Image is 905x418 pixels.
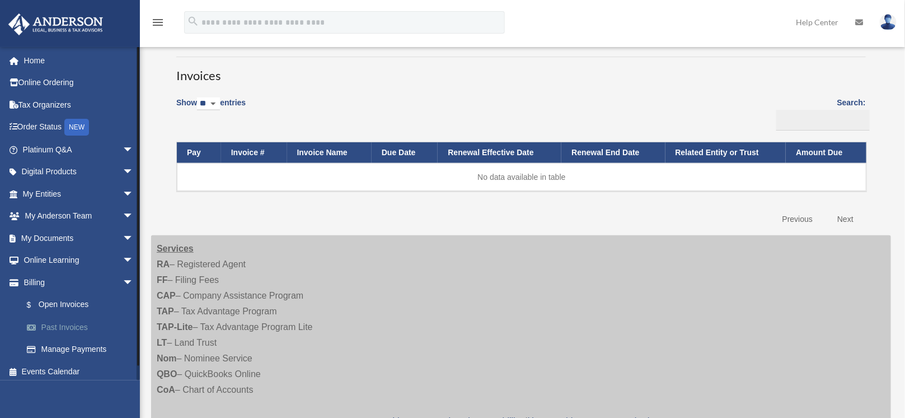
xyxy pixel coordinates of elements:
a: Online Learningarrow_drop_down [8,249,151,272]
strong: QBO [157,369,177,379]
i: menu [151,16,165,29]
a: Billingarrow_drop_down [8,271,151,294]
div: NEW [64,119,89,136]
strong: RA [157,259,170,269]
a: Next [829,208,862,231]
th: Invoice #: activate to sort column ascending [221,142,287,163]
a: Order StatusNEW [8,116,151,139]
a: My Anderson Teamarrow_drop_down [8,205,151,227]
strong: LT [157,338,167,347]
strong: TAP [157,306,174,316]
img: User Pic [880,14,897,30]
span: arrow_drop_down [123,227,145,250]
span: $ [33,298,39,312]
a: Digital Productsarrow_drop_down [8,161,151,183]
a: My Entitiesarrow_drop_down [8,183,151,205]
span: arrow_drop_down [123,205,145,228]
span: arrow_drop_down [123,161,145,184]
a: Tax Organizers [8,94,151,116]
a: Manage Payments [16,338,151,361]
a: My Documentsarrow_drop_down [8,227,151,249]
a: Events Calendar [8,360,151,383]
select: Showentries [197,97,220,110]
h3: Invoices [176,57,866,85]
td: No data available in table [177,163,866,191]
a: $Open Invoices [16,294,145,317]
th: Due Date: activate to sort column ascending [372,142,438,163]
span: arrow_drop_down [123,138,145,161]
strong: Services [157,244,194,253]
strong: CoA [157,385,175,394]
strong: CAP [157,291,176,300]
th: Related Entity or Trust: activate to sort column ascending [665,142,786,163]
a: Previous [774,208,821,231]
a: Home [8,49,151,72]
th: Amount Due: activate to sort column ascending [786,142,866,163]
a: Platinum Q&Aarrow_drop_down [8,138,151,161]
label: Show entries [176,96,246,122]
img: Anderson Advisors Platinum Portal [5,13,106,35]
span: arrow_drop_down [123,249,145,272]
a: Past Invoices [16,316,151,338]
label: Search: [772,96,866,131]
span: arrow_drop_down [123,271,145,294]
th: Invoice Name: activate to sort column ascending [287,142,372,163]
a: menu [151,20,165,29]
span: arrow_drop_down [123,183,145,206]
strong: TAP-Lite [157,322,193,332]
strong: Nom [157,354,177,363]
input: Search: [776,110,870,131]
th: Renewal Effective Date: activate to sort column ascending [438,142,561,163]
a: Online Ordering [8,72,151,94]
th: Renewal End Date: activate to sort column ascending [561,142,665,163]
th: Pay: activate to sort column descending [177,142,221,163]
strong: FF [157,275,168,285]
i: search [187,15,199,27]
